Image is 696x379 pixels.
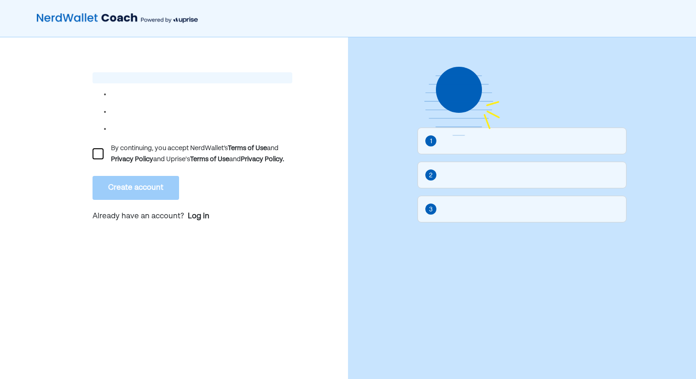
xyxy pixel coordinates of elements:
p: Already have an account? [93,211,292,223]
div: 2 [429,170,433,181]
div: Privacy Policy [111,154,153,165]
button: Create account [93,176,179,200]
div: Privacy Policy. [241,154,284,165]
div: 1 [430,136,432,146]
a: Log in [188,211,209,222]
div: 3 [429,204,433,215]
div: Terms of Use [190,154,229,165]
div: By continuing, you accept NerdWallet’s and and Uprise's and [111,143,292,165]
div: Terms of Use [228,143,267,154]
